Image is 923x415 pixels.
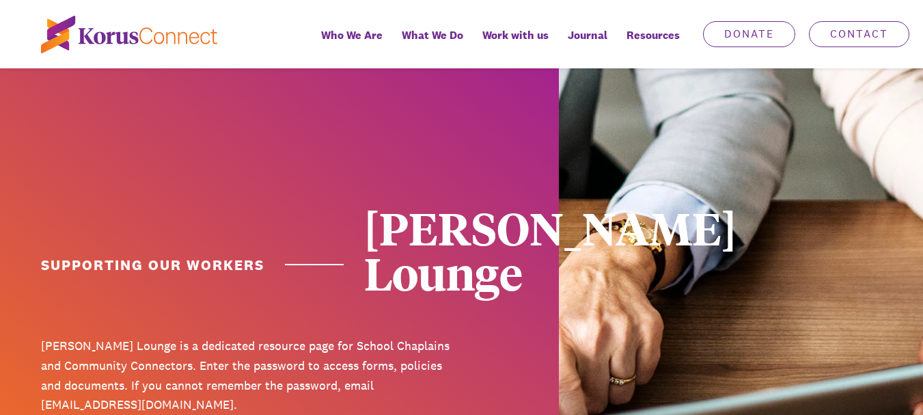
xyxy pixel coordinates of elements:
[473,19,558,68] a: Work with us
[558,19,617,68] a: Journal
[402,25,463,45] span: What We Do
[482,25,549,45] span: Work with us
[41,16,217,53] img: korus-connect%2Fc5177985-88d5-491d-9cd7-4a1febad1357_logo.svg
[41,336,452,415] p: [PERSON_NAME] Lounge is a dedicated resource page for School Chaplains and Community Connectors. ...
[321,25,383,45] span: Who We Are
[364,205,775,295] div: [PERSON_NAME] Lounge
[392,19,473,68] a: What We Do
[41,255,344,275] h1: Supporting Our Workers
[617,19,689,68] div: Resources
[568,25,607,45] span: Journal
[703,21,795,47] a: Donate
[312,19,392,68] a: Who We Are
[809,21,909,47] a: Contact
